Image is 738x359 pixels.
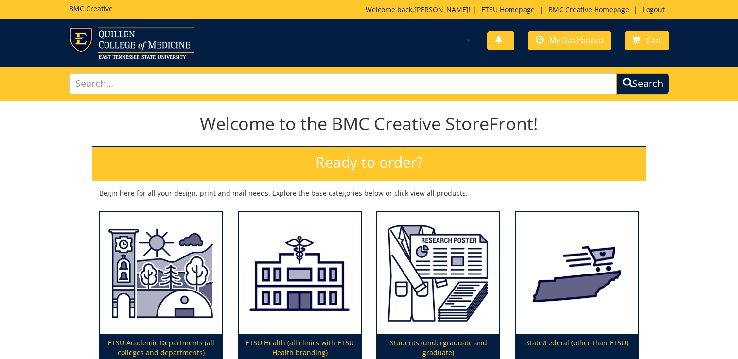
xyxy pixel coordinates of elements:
[92,114,646,134] h1: Welcome to the BMC Creative StoreFront!
[69,5,113,12] h5: BMC Creative
[366,5,669,15] p: Welcome back, ! | | |
[516,212,638,335] img: State/Federal (other than ETSU)
[69,73,617,94] input: Search...
[92,147,646,181] h2: Ready to order?
[476,5,540,14] a: ETSU Homepage
[625,31,669,50] a: Cart
[544,5,634,14] a: BMC Creative Homepage
[99,188,639,198] p: Begin here for all your design, print and mail needs. Explore the base categories below or click ...
[239,212,361,335] img: ETSU Health (all clinics with ETSU Health branding)
[100,212,222,335] img: ETSU Academic Departments (all colleges and departments)
[414,5,469,14] a: [PERSON_NAME]
[549,35,603,46] span: My Dashboard
[646,35,662,46] span: Cart
[616,73,669,94] button: Search
[69,27,194,59] img: ETSU logo
[377,212,499,335] img: Students (undergraduate and graduate)
[528,31,611,50] a: My Dashboard
[638,5,669,14] a: Logout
